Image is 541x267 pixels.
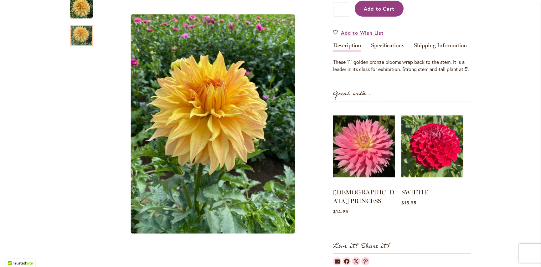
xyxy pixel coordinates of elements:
[333,59,471,73] p: These 11" golden bronze blooms wrap back to the stem. It is a leader in its class for exhibition....
[343,257,351,265] a: Dahlias on Facebook
[352,257,360,265] a: Dahlias on Twitter
[414,43,467,52] a: Shipping Information
[131,15,295,234] img: Bonaventure
[333,241,390,251] strong: Love it? Share it!
[333,208,348,214] span: $14.95
[333,29,384,36] a: Add to Wish List
[341,29,384,36] span: Add to Wish List
[401,200,416,206] span: $15.95
[364,5,395,12] span: Add to Cart
[333,43,361,52] a: Description
[333,43,471,73] div: Detailed Product Info
[361,257,369,265] a: Dahlias on Pinterest
[333,89,373,99] strong: Great with...
[371,43,404,52] a: Specifications
[355,1,404,17] button: Add to Cart
[401,108,463,185] img: SWIFTIE
[333,108,395,185] img: GAY PRINCESS
[70,18,93,46] div: Bonaventure
[333,188,394,205] a: [DEMOGRAPHIC_DATA] PRINCESS
[5,245,22,262] iframe: Launch Accessibility Center
[401,188,428,196] a: SWIFTIE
